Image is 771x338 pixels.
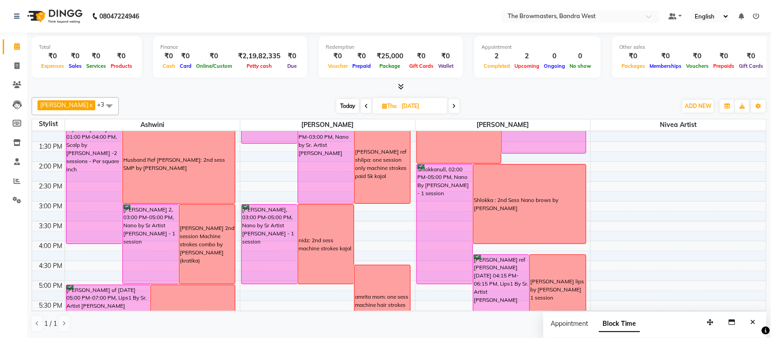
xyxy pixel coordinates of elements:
[336,99,359,113] span: Today
[285,63,299,69] span: Due
[160,63,178,69] span: Cash
[647,51,684,61] div: ₹0
[37,281,65,291] div: 5:00 PM
[326,63,350,69] span: Voucher
[194,51,234,61] div: ₹0
[37,182,65,191] div: 2:30 PM
[108,51,135,61] div: ₹0
[178,63,194,69] span: Card
[23,4,85,29] img: logo
[37,142,65,151] div: 1:30 PM
[711,51,737,61] div: ₹0
[481,51,512,61] div: 2
[284,51,300,61] div: ₹0
[89,101,93,108] a: x
[37,221,65,231] div: 3:30 PM
[178,51,194,61] div: ₹0
[512,63,542,69] span: Upcoming
[378,63,403,69] span: Package
[567,51,593,61] div: 0
[373,51,407,61] div: ₹25,000
[39,43,135,51] div: Total
[551,319,588,328] span: Appointment
[711,63,737,69] span: Prepaids
[407,63,436,69] span: Gift Cards
[542,63,567,69] span: Ongoing
[591,119,766,131] span: Nivea Artist
[350,51,373,61] div: ₹0
[481,63,512,69] span: Completed
[399,99,444,113] input: 2025-10-02
[180,224,234,264] div: [PERSON_NAME] 2nd session Machine strokes combo by [PERSON_NAME](kratika)
[417,164,472,284] div: Shlokkanull, 02:00 PM-05:00 PM, Nano By [PERSON_NAME] - 1 session
[84,63,108,69] span: Services
[542,51,567,61] div: 0
[37,301,65,310] div: 5:30 PM
[737,51,766,61] div: ₹0
[737,63,766,69] span: Gift Cards
[436,63,456,69] span: Wallet
[407,51,436,61] div: ₹0
[326,51,350,61] div: ₹0
[684,63,711,69] span: Vouchers
[108,63,135,69] span: Products
[530,277,585,302] div: [PERSON_NAME] lips by [PERSON_NAME] 1 session
[326,43,456,51] div: Redemption
[746,315,759,329] button: Close
[416,119,590,131] span: [PERSON_NAME]
[37,202,65,211] div: 3:00 PM
[32,119,65,129] div: Stylist
[380,103,399,109] span: Thu
[44,319,57,329] span: 1 / 1
[242,205,297,284] div: [PERSON_NAME], 03:00 PM-05:00 PM, Nano by Sr Artist [PERSON_NAME] - 1 session
[244,63,274,69] span: Petty cash
[37,261,65,271] div: 4:30 PM
[160,43,300,51] div: Finance
[39,63,66,69] span: Expenses
[473,255,529,334] div: [PERSON_NAME] ref [PERSON_NAME] [DATE] 04:15 PM-06:15 PM, Lips1 By Sr. Artist [PERSON_NAME]
[567,63,593,69] span: No show
[682,100,714,113] button: ADD NEW
[66,51,84,61] div: ₹0
[512,51,542,61] div: 2
[481,43,593,51] div: Appointment
[123,205,178,284] div: [PERSON_NAME] 2, 03:00 PM-05:00 PM, Nano by Sr Artist [PERSON_NAME] - 1 session
[599,316,640,332] span: Block Time
[99,4,139,29] b: 08047224946
[234,51,284,61] div: ₹2,19,82,335
[298,124,354,203] div: divishanull, 01:00 PM-03:00 PM, Nano by Sr. Artist [PERSON_NAME]
[355,148,410,180] div: [PERSON_NAME] ref shilpa: one session only machine strokes paid 5k kajal
[619,43,766,51] div: Other sales
[619,51,647,61] div: ₹0
[685,103,711,109] span: ADD NEW
[299,236,353,253] div: nidz: 2nd sess machine strokes kajal
[240,119,415,131] span: [PERSON_NAME]
[160,51,178,61] div: ₹0
[97,101,111,108] span: +3
[355,293,410,317] div: amrita mom: one sess machine hair strokes paid 2k kajal
[194,63,234,69] span: Online/Custom
[436,51,456,61] div: ₹0
[39,51,66,61] div: ₹0
[65,119,240,131] span: Ashwini
[84,51,108,61] div: ₹0
[40,101,89,108] span: [PERSON_NAME]
[37,162,65,171] div: 2:00 PM
[619,63,647,69] span: Packages
[647,63,684,69] span: Memberships
[350,63,373,69] span: Prepaid
[37,241,65,251] div: 4:00 PM
[66,124,122,244] div: Lily Insta [DATE] 01:00 PM-04:00 PM, Scalp by [PERSON_NAME] -2 sessions - Per square inch
[474,196,585,212] div: Shlokka : 2nd Sess Nano brows by [PERSON_NAME]
[123,156,234,172] div: Husband Ref [PERSON_NAME]: 2nd sess SMP by [PERSON_NAME]
[66,63,84,69] span: Sales
[684,51,711,61] div: ₹0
